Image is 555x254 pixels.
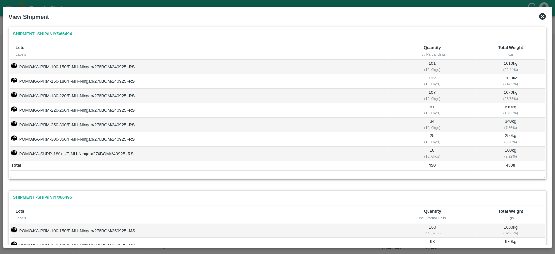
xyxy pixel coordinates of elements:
[476,223,545,238] td: 1600 kg
[9,14,49,20] b: View Shipment
[10,238,389,252] td: POMO/KA-PRM-150-180/F-MH-Ningap/276BOM/250925 -
[388,103,476,117] td: 61
[389,153,475,159] div: ( 10, 0 kgs)
[10,132,388,146] td: POMO/KA-PRM-300-350/F-MH-Ningap/276BOM/240925 -
[129,108,135,113] strong: RS
[129,79,135,84] strong: RS
[424,45,441,50] b: Quantity
[129,228,135,233] strong: MS
[476,60,545,74] td: 1010 kg
[476,238,545,252] td: 930 kg
[477,125,544,131] div: ( 7.56 %)
[498,209,523,214] b: Total Weight
[11,227,17,232] img: box
[389,125,475,131] div: ( 10, 0 kgs)
[11,241,17,247] img: box
[429,163,436,168] b: 450
[11,163,21,168] b: Total
[389,110,475,116] div: ( 10, 0 kgs)
[16,215,383,221] div: Labels
[129,64,135,69] strong: RS
[388,60,476,74] td: 101
[16,209,24,214] b: Lots
[388,74,476,88] td: 112
[477,81,544,87] div: ( 24.89 %)
[388,118,476,132] td: 34
[129,137,135,142] strong: RS
[477,110,544,116] div: ( 13.56 %)
[11,106,17,112] img: box
[476,74,545,88] td: 1120 kg
[10,192,74,203] a: Shipment -SHIP/INIY/366495
[10,74,388,88] td: POMO/KA-PRM-150-180/F-MH-Ningap/276BOM/240925 -
[477,153,544,159] div: ( 2.22 %)
[129,93,135,98] strong: RS
[11,135,17,141] img: box
[10,223,389,238] td: POMO/KA-PRM-100-150/F-MH-Ningap/276BOM/250925 -
[129,122,135,127] strong: RS
[482,51,540,57] div: Kgs
[10,28,74,40] a: Shipment -SHIP/INIY/366494
[476,89,545,103] td: 1070 kg
[10,60,388,74] td: POMO/KA-PRM-100-150/F-MH-Ningap/276BOM/240925 -
[477,67,544,73] div: ( 22.44 %)
[394,215,471,221] div: incl. Partial Units
[388,147,476,161] td: 10
[10,118,388,132] td: POMO/KA-PRM-250-300/F-MH-Ningap/276BOM/240925 -
[11,63,17,68] img: box
[477,96,544,102] div: ( 23.78 %)
[11,78,17,83] img: box
[388,132,476,146] td: 25
[11,92,17,97] img: box
[128,151,134,156] strong: RS
[388,89,476,103] td: 107
[477,139,544,145] div: ( 5.56 %)
[390,230,475,236] div: ( 10, 0 kgs)
[476,103,545,117] td: 610 kg
[424,209,441,214] b: Quantity
[10,147,388,161] td: POMO/KA-SUPR-180++/F-MH-Ningap/276BOM/240925 -
[389,139,475,145] div: ( 10, 0 kgs)
[476,132,545,146] td: 250 kg
[16,51,383,57] div: Labels
[506,163,515,168] b: 4500
[498,45,523,50] b: Total Weight
[389,223,476,238] td: 160
[482,215,539,221] div: Kgs
[476,147,545,161] td: 100 kg
[389,67,475,73] div: ( 10, 0 kgs)
[129,243,135,247] strong: MS
[477,230,544,236] div: ( 32.26 %)
[393,51,471,57] div: incl. Partial Units
[16,45,24,50] b: Lots
[10,89,388,103] td: POMO/KA-PRM-180-220/F-MH-Ningap/276BOM/240925 -
[11,121,17,126] img: box
[10,103,388,117] td: POMO/KA-PRM-220-250/F-MH-Ningap/276BOM/240925 -
[389,238,476,252] td: 93
[389,81,475,87] div: ( 10, 0 kgs)
[389,96,475,102] div: ( 10, 0 kgs)
[11,150,17,155] img: box
[476,118,545,132] td: 340 kg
